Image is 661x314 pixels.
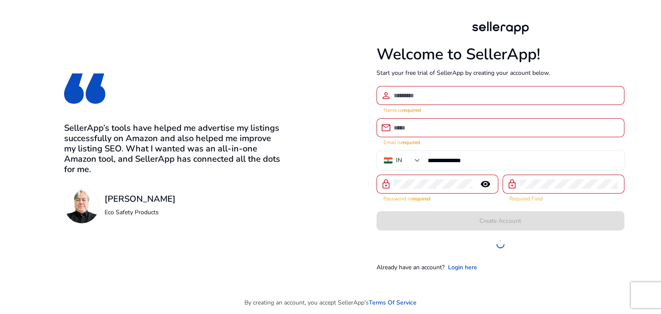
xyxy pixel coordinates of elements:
[381,123,391,133] span: email
[377,45,624,64] h1: Welcome to SellerApp!
[377,68,624,77] p: Start your free trial of SellerApp by creating your account below.
[383,137,618,146] mat-error: Email is
[411,195,430,202] strong: required
[105,208,176,217] p: Eco Safety Products
[448,263,477,272] a: Login here
[369,298,417,307] a: Terms Of Service
[105,194,176,204] h3: [PERSON_NAME]
[401,139,420,146] strong: required
[402,107,421,114] strong: required
[381,90,391,101] span: person
[381,179,391,189] span: lock
[64,123,284,175] h3: SellerApp’s tools have helped me advertise my listings successfully on Amazon and also helped me ...
[383,105,618,114] mat-error: Name is
[510,194,618,203] mat-error: Required Field
[377,263,445,272] p: Already have an account?
[475,179,496,189] mat-icon: remove_red_eye
[396,156,402,165] div: IN
[383,194,491,203] mat-error: Password is
[507,179,517,189] span: lock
